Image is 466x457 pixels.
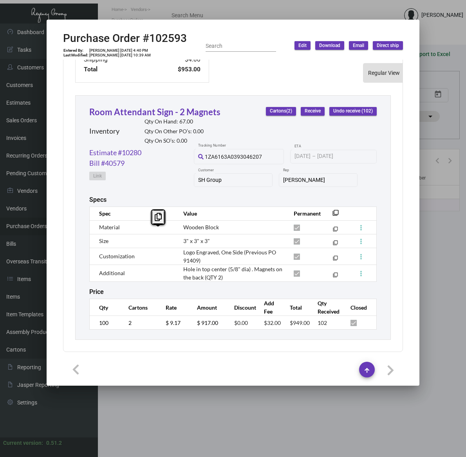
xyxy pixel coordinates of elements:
a: Estimate #10280 [89,147,141,158]
div: 0.51.2 [46,439,62,447]
button: Email [349,41,368,50]
span: Cartons [270,108,292,114]
h2: Qty On SO’s: 0.00 [144,138,204,144]
span: Undo receive (102) [333,108,373,114]
span: 1ZA6163A0393046207 [205,154,262,160]
span: 102 [318,319,327,326]
span: Email [353,42,364,49]
span: $32.00 [264,319,281,326]
td: Last Modified: [63,53,89,58]
th: Cartons [121,299,157,316]
span: Size [99,238,108,244]
span: Additional [99,270,125,276]
th: Permanent [286,207,321,220]
th: Qty Received [310,299,343,316]
mat-icon: filter_none [333,257,338,262]
th: Amount [189,299,227,316]
th: Add Fee [256,299,282,316]
h2: Qty On Other PO’s: 0.00 [144,128,204,135]
td: $4.00 [159,55,201,65]
h2: Inventory [89,127,119,136]
a: Room Attendant Sign - 2 Magnets [89,107,220,117]
td: Total [83,65,159,74]
button: Download [315,41,344,50]
th: Qty [90,299,121,316]
input: Start date [294,153,311,160]
span: (2) [286,109,292,114]
button: Regular View [363,63,405,82]
mat-icon: filter_none [333,242,338,247]
h2: Specs [89,196,107,203]
button: Undo receive (102) [329,107,377,116]
span: Logo Engraved, One Side (Previous PO 91409) [183,249,276,264]
button: Cartons(2) [266,107,296,116]
span: Material [99,224,120,230]
span: – [312,153,316,160]
th: Closed [343,299,377,316]
button: Direct ship [373,41,403,50]
mat-icon: filter_none [333,228,338,233]
td: [PERSON_NAME] [DATE] 10:39 AM [89,53,151,58]
span: Download [319,42,340,49]
h2: Price [89,288,104,296]
i: Copy [155,213,162,221]
span: 3" x 3" x 3" [183,238,210,244]
button: Edit [294,41,311,50]
td: Entered By: [63,48,89,53]
mat-icon: filter_none [332,212,339,218]
div: Current version: [3,439,43,447]
button: Receive [301,107,325,116]
th: Total [282,299,310,316]
th: Rate [158,299,189,316]
span: $0.00 [234,319,248,326]
mat-icon: filter_none [333,274,338,279]
span: Wooden Block [183,224,219,230]
input: End date [317,153,355,160]
span: Customization [99,253,135,259]
button: Link [89,172,106,180]
td: Shipping [83,55,159,65]
th: Discount [226,299,256,316]
td: $953.00 [159,65,201,74]
span: Hole in top center (5/8" dia) . Magnets on the back (QTY 2) [183,266,282,281]
td: [PERSON_NAME] [DATE] 4:40 PM [89,48,151,53]
th: Value [175,207,286,220]
h2: Purchase Order #102593 [63,32,187,45]
span: Link [93,173,102,180]
span: Edit [298,42,307,49]
h2: Qty On Hand: 67.00 [144,118,204,125]
span: $949.00 [290,319,310,326]
span: Direct ship [377,42,399,49]
span: Receive [305,108,321,114]
th: Spec [90,207,176,220]
a: Bill #40579 [89,158,125,169]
